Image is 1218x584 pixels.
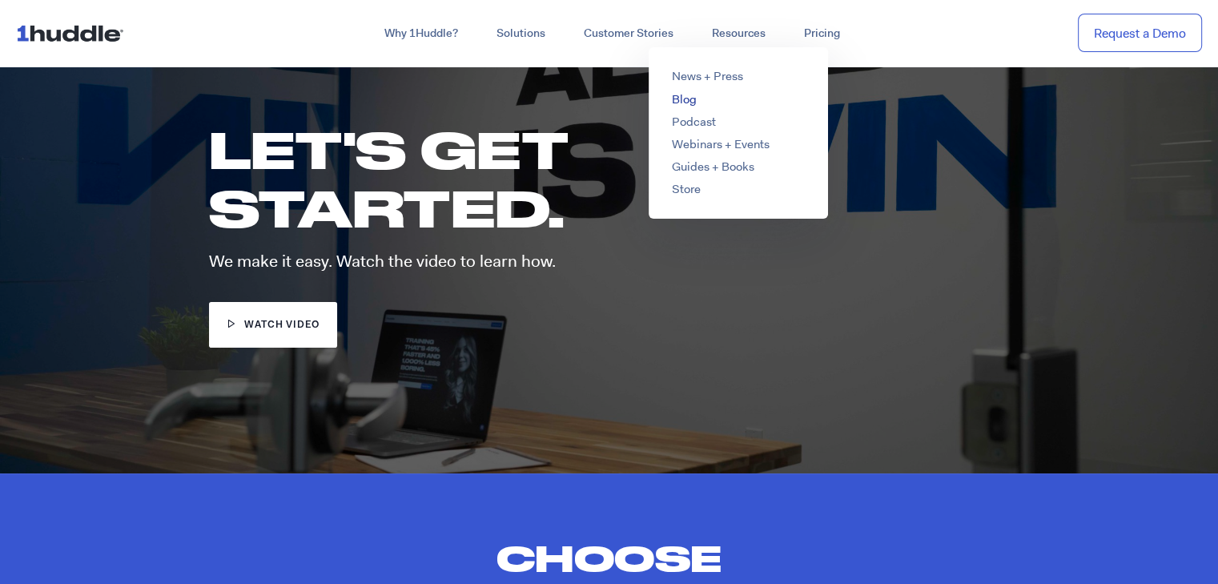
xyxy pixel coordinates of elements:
h1: LET'S GET STARTED. [209,120,736,237]
img: ... [16,18,131,48]
a: News + Press [671,68,742,84]
a: Why 1Huddle? [365,19,477,48]
span: watch video [244,318,320,333]
a: Solutions [477,19,565,48]
p: We make it easy. Watch the video to learn how. [209,253,760,270]
a: Blog [671,91,696,107]
a: Webinars + Events [671,136,769,152]
a: Pricing [785,19,859,48]
a: Customer Stories [565,19,693,48]
a: watch video [209,302,338,348]
a: Resources [693,19,785,48]
a: Store [671,181,700,197]
a: Podcast [671,114,715,130]
a: Guides + Books [671,159,754,175]
a: Request a Demo [1078,14,1202,53]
